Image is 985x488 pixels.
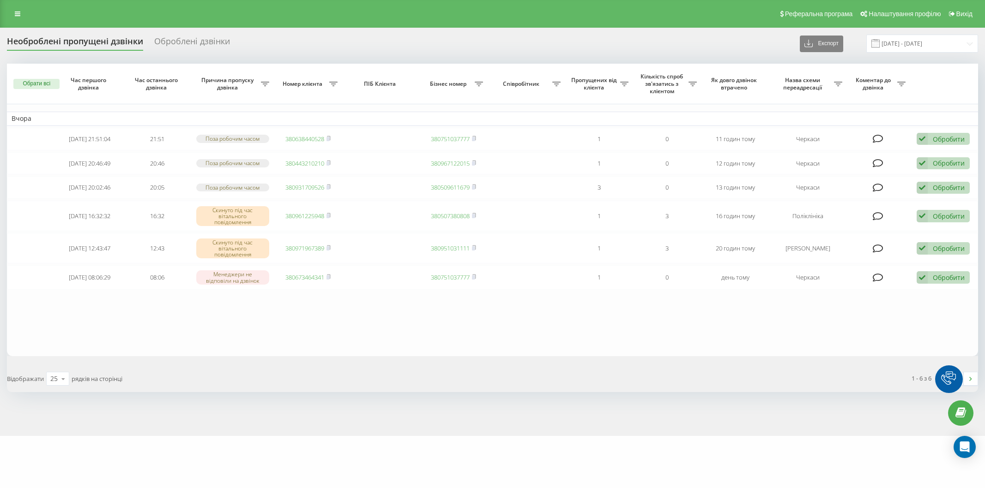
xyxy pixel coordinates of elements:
div: Поза робочим часом [196,159,269,167]
td: Вчора [7,112,978,125]
td: 0 [633,265,701,290]
td: 16 годин тому [701,201,769,231]
div: Обробити [933,183,965,192]
div: Обробити [933,159,965,167]
div: Скинуто під час вітального повідомлення [196,238,269,259]
span: Час останнього дзвінка [131,77,184,91]
button: Обрати всі [13,79,60,89]
td: [DATE] 12:43:47 [55,233,123,263]
td: [DATE] 20:02:46 [55,176,123,199]
td: день тому [701,265,769,290]
a: 380509611679 [431,183,470,191]
td: 1 [565,233,633,263]
td: 20:05 [123,176,191,199]
a: 380443210210 [285,159,324,167]
span: Співробітник [492,80,552,88]
td: [DATE] 20:46:49 [55,152,123,175]
span: Час першого дзвінка [63,77,116,91]
span: Відображати [7,375,44,383]
td: 1 [565,265,633,290]
td: [DATE] 16:32:32 [55,201,123,231]
td: 20:46 [123,152,191,175]
td: 08:06 [123,265,191,290]
span: Бізнес номер [424,80,475,88]
a: 380507380808 [431,212,470,220]
div: Менеджери не відповіли на дзвінок [196,270,269,284]
a: 380673464341 [285,273,324,281]
td: Черкаси [769,152,847,175]
td: [DATE] 08:06:29 [55,265,123,290]
td: Черкаси [769,128,847,150]
td: 16:32 [123,201,191,231]
div: Оброблені дзвінки [154,36,230,51]
div: Поза робочим часом [196,184,269,191]
span: Причина пропуску дзвінка [196,77,261,91]
td: 0 [633,176,701,199]
td: 0 [633,128,701,150]
button: Експорт [800,36,843,52]
span: Як довго дзвінок втрачено [709,77,761,91]
div: Скинуто під час вітального повідомлення [196,206,269,226]
td: 1 [565,128,633,150]
td: 21:51 [123,128,191,150]
div: Обробити [933,244,965,253]
td: 20 годин тому [701,233,769,263]
a: 380751037777 [431,273,470,281]
td: 1 [565,152,633,175]
a: 380971967389 [285,244,324,252]
div: Обробити [933,273,965,282]
div: Обробити [933,212,965,220]
span: Номер клієнта [278,80,329,88]
div: 25 [50,374,58,383]
div: Обробити [933,135,965,143]
td: [DATE] 21:51:04 [55,128,123,150]
div: Необроблені пропущені дзвінки [7,36,143,51]
div: 1 - 6 з 6 [912,374,931,383]
td: 3 [633,233,701,263]
div: Поза робочим часом [196,135,269,143]
a: 380931709526 [285,183,324,191]
td: 1 [565,201,633,231]
td: Черкаси [769,176,847,199]
td: 11 годин тому [701,128,769,150]
span: Вихід [956,10,973,18]
span: Назва схеми переадресації [774,77,834,91]
span: рядків на сторінці [72,375,122,383]
td: Черкаси [769,265,847,290]
td: 3 [633,201,701,231]
a: 380961225948 [285,212,324,220]
td: 13 годин тому [701,176,769,199]
a: 380951031111 [431,244,470,252]
td: Поліклініка [769,201,847,231]
td: 12:43 [123,233,191,263]
a: 380967122015 [431,159,470,167]
span: Пропущених від клієнта [570,77,620,91]
span: Налаштування профілю [869,10,941,18]
td: 12 годин тому [701,152,769,175]
span: Кількість спроб зв'язатись з клієнтом [638,73,688,95]
span: Коментар до дзвінка [852,77,897,91]
span: Реферальна програма [785,10,853,18]
td: 3 [565,176,633,199]
span: ПІБ Клієнта [350,80,411,88]
td: 0 [633,152,701,175]
div: Open Intercom Messenger [954,436,976,458]
a: 380751037777 [431,135,470,143]
a: 380638440528 [285,135,324,143]
td: [PERSON_NAME] [769,233,847,263]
